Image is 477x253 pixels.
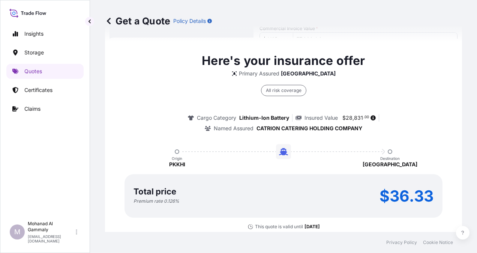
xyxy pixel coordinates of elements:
p: CATRION CATERING HOLDING COMPANY [256,125,362,132]
a: Cookie Notice [423,239,453,245]
p: Policy Details [173,17,206,25]
p: Mohanad Al Gammaly [28,221,74,233]
span: . [363,116,364,119]
p: [DATE] [304,224,320,230]
p: Certificates [24,86,52,94]
p: Insights [24,30,43,38]
p: [GEOGRAPHIC_DATA] [281,70,336,77]
a: Storage [6,45,84,60]
p: Primary Assured [239,70,279,77]
p: Here's your insurance offer [202,52,365,70]
p: Named Assured [214,125,253,132]
span: M [14,228,20,236]
p: Quotes [24,68,42,75]
span: 00 [364,116,369,119]
p: Total price [133,188,176,195]
span: 831 [354,115,363,120]
p: PKKHI [169,161,185,168]
p: Storage [24,49,44,56]
a: Certificates [6,83,84,98]
span: 28 [346,115,352,120]
p: Premium rate 0.126 % [133,198,179,204]
a: Quotes [6,64,84,79]
p: Lithium-Ion Battery [239,114,289,122]
p: This quote is valid until [255,224,303,230]
p: Get a Quote [105,15,170,27]
a: Insights [6,26,84,41]
a: Privacy Policy [386,239,417,245]
p: Destination [380,156,400,161]
p: Insured Value [304,114,338,122]
p: [EMAIL_ADDRESS][DOMAIN_NAME] [28,234,74,243]
p: Claims [24,105,40,113]
span: , [352,115,354,120]
a: Claims [6,101,84,116]
p: Cargo Category [197,114,236,122]
p: [GEOGRAPHIC_DATA] [363,161,417,168]
p: $36.33 [379,190,433,202]
span: $ [342,115,346,120]
p: Origin [172,156,182,161]
div: All risk coverage [261,85,306,96]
